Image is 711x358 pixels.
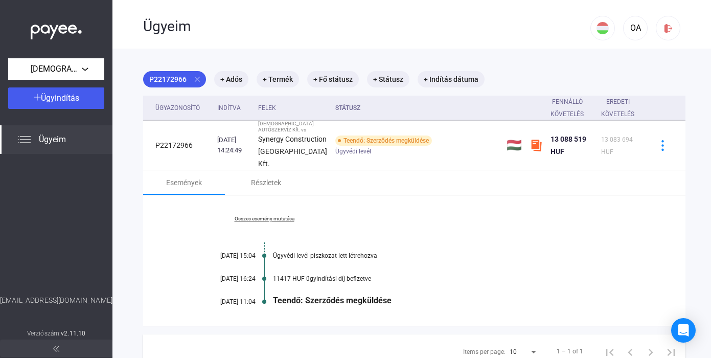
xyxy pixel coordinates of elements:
[418,71,485,87] mat-chip: + Indítás dátuma
[155,102,200,114] div: Ügyazonosító
[258,121,327,133] div: [DEMOGRAPHIC_DATA] AUTÓSZERVÍZ Kft. vs
[597,22,609,34] img: HU
[8,58,104,80] button: [DEMOGRAPHIC_DATA] AUTÓSZERVÍZ Kft.
[652,135,673,156] button: more-blue
[61,330,85,337] strong: v2.11.10
[601,136,633,155] span: 13 083 694 HUF
[627,22,644,34] div: OA
[502,121,526,170] td: 🇭🇺
[217,102,241,114] div: Indítva
[31,19,82,40] img: white-payee-white-dot.svg
[194,275,256,282] div: [DATE] 16:24
[18,133,31,146] img: list.svg
[41,93,79,103] span: Ügyindítás
[258,102,327,114] div: Felek
[557,345,583,357] div: 1 – 1 of 1
[551,135,586,155] span: 13 088 519 HUF
[335,145,371,158] span: Ügyvédi levél
[335,136,432,146] div: Teendő: Szerződés megküldése
[155,102,209,114] div: Ügyazonosító
[143,121,213,170] td: P22172966
[663,23,674,34] img: logout-red
[463,346,506,358] div: Items per page:
[193,75,202,84] mat-icon: close
[166,176,202,189] div: Események
[331,96,502,121] th: Státusz
[273,296,634,305] div: Teendő: Szerződés megküldése
[601,96,644,120] div: Eredeti követelés
[273,252,634,259] div: Ügyvédi levél piszkozat lett létrehozva
[251,176,281,189] div: Részletek
[510,348,517,355] span: 10
[671,318,696,343] div: Open Intercom Messenger
[656,16,680,40] button: logout-red
[143,71,206,87] mat-chip: P22172966
[194,298,256,305] div: [DATE] 11:04
[623,16,648,40] button: OA
[39,133,66,146] span: Ügyeim
[601,96,634,120] div: Eredeti követelés
[551,96,584,120] div: Fennálló követelés
[194,216,334,222] a: Összes esemény mutatása
[258,135,327,168] strong: Synergy Construction [GEOGRAPHIC_DATA] Kft.
[273,275,634,282] div: 11417 HUF ügyindítási díj befizetve
[530,139,542,151] img: szamlazzhu-mini
[551,96,593,120] div: Fennálló követelés
[657,140,668,151] img: more-blue
[367,71,409,87] mat-chip: + Státusz
[590,16,615,40] button: HU
[8,87,104,109] button: Ügyindítás
[31,63,82,75] span: [DEMOGRAPHIC_DATA] AUTÓSZERVÍZ Kft.
[307,71,359,87] mat-chip: + Fő státusz
[53,346,59,352] img: arrow-double-left-grey.svg
[258,102,276,114] div: Felek
[194,252,256,259] div: [DATE] 15:04
[217,135,250,155] div: [DATE] 14:24:49
[217,102,250,114] div: Indítva
[143,18,590,35] div: Ügyeim
[214,71,248,87] mat-chip: + Adós
[510,345,538,357] mat-select: Items per page:
[34,94,41,101] img: plus-white.svg
[257,71,299,87] mat-chip: + Termék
